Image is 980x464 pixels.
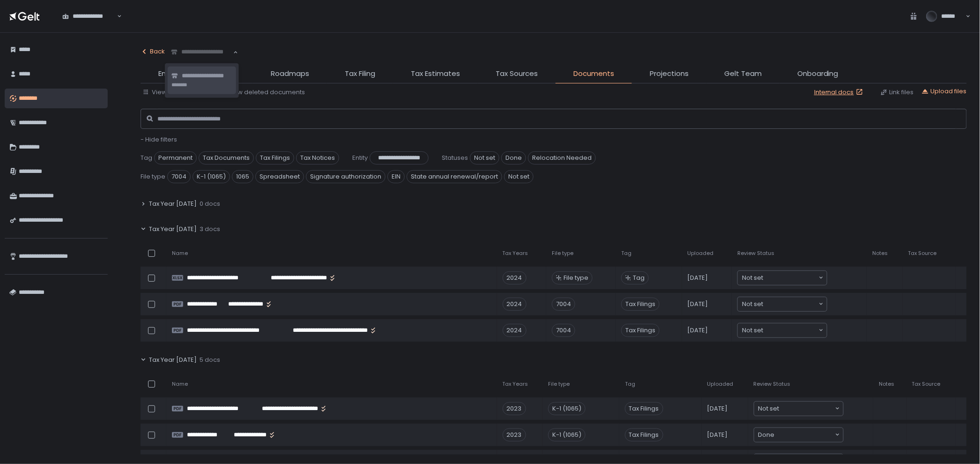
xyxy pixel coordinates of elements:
span: Review Status [737,250,774,257]
span: Not set [742,273,763,283]
span: Tax Years [503,250,528,257]
span: File type [548,381,570,388]
span: File type [564,274,588,282]
div: Search for option [738,297,827,311]
span: Tax Filings [621,298,660,311]
span: To-Do [213,68,235,79]
span: Gelt Team [724,68,762,79]
div: 7004 [552,298,575,311]
span: Tax Source [908,250,937,257]
div: 2024 [503,271,527,284]
div: Search for option [754,428,843,442]
span: Tag [141,154,152,162]
div: Search for option [56,6,122,26]
span: Tax Year [DATE] [149,225,197,233]
span: Relocation Needed [528,151,596,165]
span: Signature authorization [306,170,386,183]
span: Tax Filings [625,402,663,415]
span: Tax Filing [345,68,375,79]
span: Name [172,381,188,388]
span: Permanent [154,151,197,165]
span: 7004 [167,170,191,183]
span: Entity [158,68,178,79]
input: Search for option [763,299,818,309]
span: Tax Year [DATE] [149,356,197,364]
span: Statuses [442,154,468,162]
span: Uploaded [707,381,734,388]
span: Documents [573,68,614,79]
span: Not set [742,299,763,309]
a: Internal docs [814,88,865,97]
span: Name [172,250,188,257]
span: Tax Years [503,381,528,388]
input: Search for option [763,273,818,283]
span: Not set [470,151,499,165]
span: Tag [621,250,631,257]
span: Tax Documents [199,151,254,165]
span: Roadmaps [271,68,309,79]
span: Done [501,151,526,165]
div: 2023 [503,428,526,442]
div: 2024 [503,324,527,337]
span: [DATE] [707,431,728,439]
button: - Hide filters [141,135,177,144]
span: Not set [758,404,780,413]
span: Tax Sources [496,68,538,79]
span: Projections [650,68,689,79]
div: 2024 [503,298,527,311]
span: [DATE] [707,404,728,413]
div: 2023 [503,402,526,415]
button: Upload files [921,87,967,96]
span: Entity [352,154,368,162]
span: Onboarding [797,68,839,79]
span: [DATE] [688,274,708,282]
span: Uploaded [688,250,714,257]
span: Tag [625,381,635,388]
div: 7004 [552,324,575,337]
span: Notes [872,250,888,257]
span: EIN [387,170,405,183]
span: 3 docs [200,225,220,233]
div: Search for option [738,323,827,337]
span: Tax Estimates [411,68,460,79]
div: Search for option [165,42,238,62]
div: Search for option [754,402,843,416]
span: State annual renewal/report [407,170,502,183]
span: Notes [879,381,894,388]
span: Tax Filings [256,151,294,165]
span: File type [141,172,165,181]
button: Back [141,42,165,61]
span: Done [758,430,775,440]
span: Tax Filings [621,324,660,337]
button: View by: Tax years [142,88,208,97]
input: Search for option [171,47,232,57]
span: File type [552,250,573,257]
span: [DATE] [688,300,708,308]
span: 5 docs [200,356,220,364]
input: Search for option [763,326,818,335]
span: Tax Year [DATE] [149,200,197,208]
span: 0 docs [200,200,220,208]
div: K-1 (1065) [548,402,586,415]
span: 1065 [232,170,253,183]
span: Review Status [754,381,791,388]
div: Search for option [738,271,827,285]
input: Search for option [780,404,834,413]
span: Tax Filings [625,428,663,442]
span: K-1 (1065) [193,170,230,183]
span: Not set [742,326,763,335]
span: [DATE] [688,326,708,335]
div: Back [141,47,165,56]
span: Tax Source [912,381,941,388]
div: K-1 (1065) [548,428,586,442]
button: Link files [880,88,914,97]
span: Spreadsheet [255,170,304,183]
span: Not set [504,170,534,183]
input: Search for option [775,430,834,440]
span: Tag [633,274,645,282]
